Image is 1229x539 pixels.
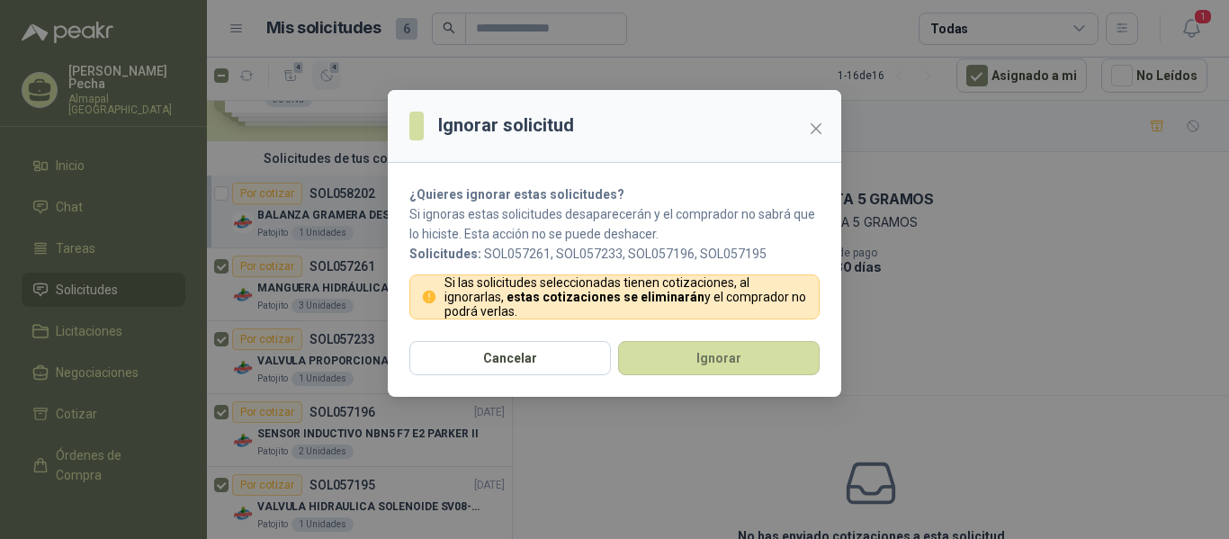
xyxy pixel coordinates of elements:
button: Close [802,114,830,143]
b: Solicitudes: [409,247,481,261]
strong: estas cotizaciones se eliminarán [507,290,704,304]
h3: Ignorar solicitud [438,112,574,139]
p: SOL057261, SOL057233, SOL057196, SOL057195 [409,244,820,264]
button: Ignorar [618,341,820,375]
p: Si ignoras estas solicitudes desaparecerán y el comprador no sabrá que lo hiciste. Esta acción no... [409,204,820,244]
p: Si las solicitudes seleccionadas tienen cotizaciones, al ignorarlas, y el comprador no podrá verlas. [444,275,809,319]
span: close [809,121,823,136]
strong: ¿Quieres ignorar estas solicitudes? [409,187,624,202]
button: Cancelar [409,341,611,375]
